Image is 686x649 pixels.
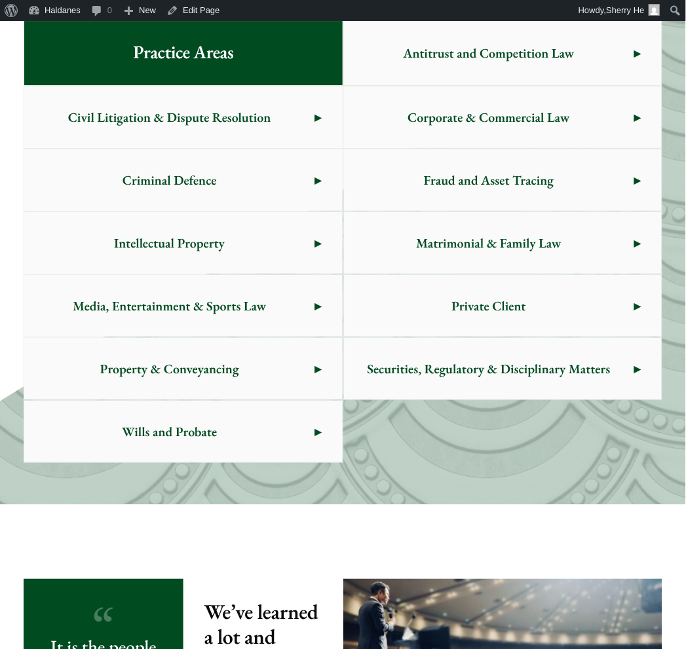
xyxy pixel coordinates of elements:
[344,212,662,274] a: Matrimonial & Family Law
[24,338,314,399] span: Property & Conveyancing
[24,338,343,399] a: Property & Conveyancing
[344,275,662,337] a: Private Client
[344,86,662,148] a: Corporate & Commercial Law
[24,275,343,337] a: Media, Entertainment & Sports Law
[24,275,314,337] span: Media, Entertainment & Sports Law
[344,149,662,211] a: Fraud and Asset Tracing
[606,5,645,15] span: Sherry He
[24,401,314,462] span: Wills and Probate
[24,86,314,148] span: Civil Litigation & Dispute Resolution
[344,338,662,399] a: Securities, Regulatory & Disciplinary Matters
[24,149,343,211] a: Criminal Defence
[344,86,634,148] span: Corporate & Commercial Law
[112,21,254,85] span: Practice Areas
[24,149,314,211] span: Criminal Defence
[344,149,634,211] span: Fraud and Asset Tracing
[344,21,662,85] a: Antitrust and Competition Law
[24,86,343,148] a: Civil Litigation & Dispute Resolution
[344,338,634,399] span: Securities, Regulatory & Disciplinary Matters
[24,212,343,274] a: Intellectual Property
[24,212,314,274] span: Intellectual Property
[24,401,343,462] a: Wills and Probate
[344,275,634,337] span: Private Client
[344,22,634,84] span: Antitrust and Competition Law
[344,212,634,274] span: Matrimonial & Family Law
